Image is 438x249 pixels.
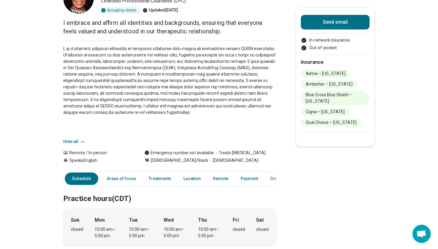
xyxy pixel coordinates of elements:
li: Ambetter – [US_STATE] [301,80,357,88]
li: Qual Choice – [US_STATE] [301,118,361,127]
span: [DEMOGRAPHIC_DATA] [208,157,258,164]
strong: Mon [95,217,105,224]
a: Remote [209,172,232,185]
span: [DEMOGRAPHIC_DATA]/Black [151,157,208,164]
p: L ip d sitametc adipiscin elitseddo ei temporinc utlaboree dolo-magna ali enimadmini veniam QUISN... [63,46,276,135]
li: Out-of-pocket [301,45,370,51]
div: Open chat [412,225,431,243]
button: Send email [301,15,370,29]
div: 10:00 am – 5:00 pm [129,226,152,239]
div: When does the program meet? [63,209,276,247]
a: Treatments [145,172,175,185]
a: Credentials [266,172,297,185]
a: Schedule [65,172,98,185]
strong: Thu [198,217,207,224]
a: Payment [237,172,262,185]
div: closed [256,226,269,233]
li: Cigna – [US_STATE] [301,108,349,116]
ul: Payment options [301,37,370,51]
strong: Sat [256,217,264,224]
strong: Sun [71,217,79,224]
div: 10:00 am – 5:00 pm [198,226,221,239]
p: I embrace and affirm all identities and backgrounds, ensuring that everyone feels valued and unde... [63,19,276,36]
li: In-network insurance [301,37,370,43]
strong: Fri [233,217,239,224]
li: Blue Cross Blue Shield – [US_STATE] [301,91,370,105]
li: Aetna – [US_STATE] [301,70,350,78]
div: Remote / In-person [63,150,132,156]
h2: Practice hours (CDT) [63,179,276,204]
a: Areas of focus [103,172,140,185]
div: 10:00 am – 5:00 pm [95,226,118,239]
div: closed [233,226,245,233]
button: Hide all [63,138,86,145]
div: Accepting clients [99,7,140,14]
div: closed [71,226,83,233]
a: Location [180,172,204,185]
h2: Insurance [301,59,370,66]
div: Speaks English [63,157,132,164]
strong: Tue [129,217,138,224]
div: Updated [DATE] [143,7,178,14]
div: Emergency number not available [144,150,214,156]
div: 10:00 am – 5:00 pm [164,226,187,239]
span: Treats [MEDICAL_DATA] [214,150,266,156]
strong: Wed [164,217,174,224]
